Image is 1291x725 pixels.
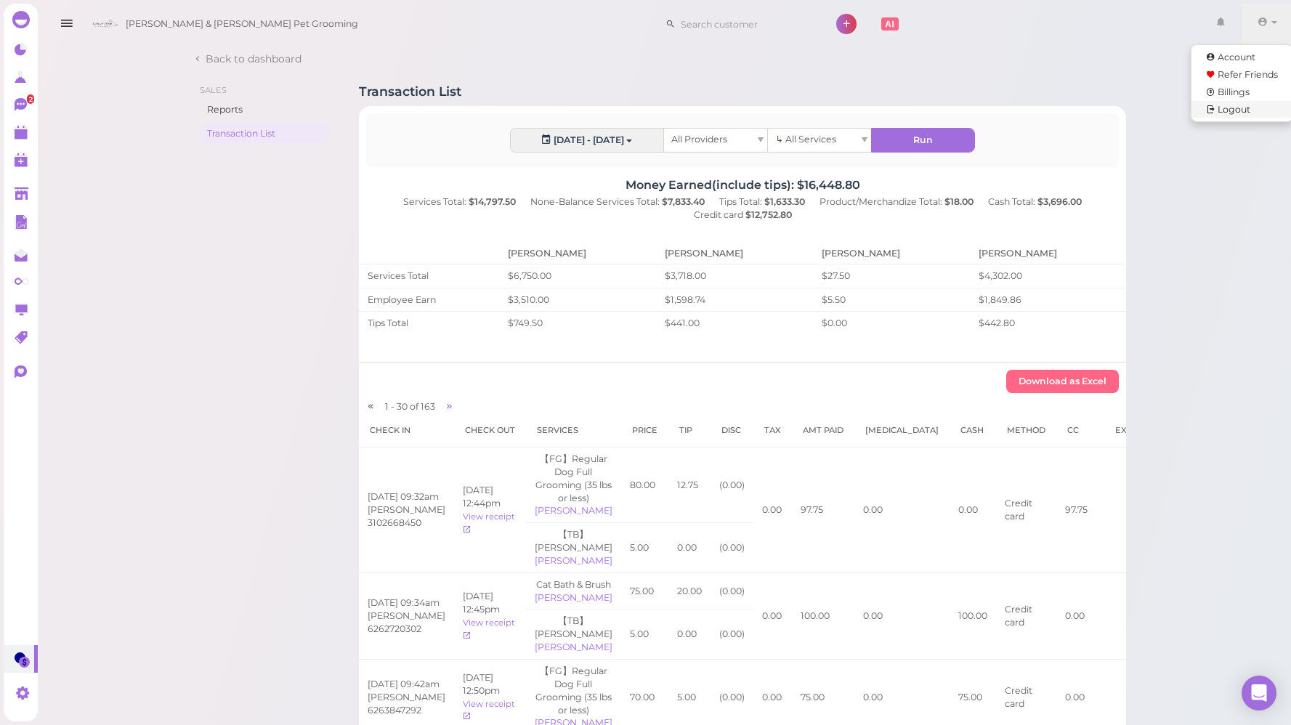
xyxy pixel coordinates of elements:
[656,312,813,335] td: $441.00
[368,691,445,717] div: [PERSON_NAME] 6263847292
[950,413,996,447] th: Cash
[410,401,418,412] span: of
[792,447,854,573] td: 97.75
[745,209,792,220] b: $12,752.80
[27,94,34,104] span: 2
[499,288,656,312] td: $3,510.00
[4,91,38,118] a: 2
[668,523,711,573] td: 0.00
[712,195,812,208] div: Tips Total:
[812,195,981,208] div: Product/Merchandize Total:
[1242,676,1276,710] div: Open Intercom Messenger
[1037,196,1082,207] b: $3,696.00
[1218,69,1278,80] span: Refer Friends
[1006,370,1119,393] button: Download as Excel
[368,596,445,609] div: [DATE] 09:34am
[359,264,499,288] td: Services Total
[463,617,515,641] a: View receipt
[126,4,358,44] span: [PERSON_NAME] & [PERSON_NAME] Pet Grooming
[764,196,805,207] b: $1,633.30
[359,84,461,99] h1: Transaction List
[1056,572,1104,659] td: 0.00
[656,288,813,312] td: $1,598.74
[711,523,753,573] td: ( 0.00 )
[813,243,970,264] th: [PERSON_NAME]
[970,243,1127,264] th: [PERSON_NAME]
[668,572,711,609] td: 20.00
[753,572,792,659] td: 0.00
[1056,413,1104,447] th: CC
[711,572,753,609] td: ( 0.00 )
[359,288,499,312] td: Employee Earn
[368,609,445,636] div: [PERSON_NAME] 6262720302
[499,243,656,264] th: [PERSON_NAME]
[368,678,445,691] div: [DATE] 09:42am
[1056,447,1104,573] td: 97.75
[454,413,526,447] th: Check out
[621,572,668,609] td: 75.00
[535,528,612,554] div: 【TB】[PERSON_NAME]
[753,413,792,447] th: Tax
[711,609,753,660] td: ( 0.00 )
[526,413,621,447] th: Services
[813,264,970,288] td: $27.50
[656,264,813,288] td: $3,718.00
[996,572,1056,659] td: Credit card
[421,401,435,412] span: 163
[385,401,391,412] span: 1
[391,401,394,412] span: -
[535,504,612,517] div: [PERSON_NAME]
[854,447,950,573] td: 0.00
[970,288,1127,312] td: $1,849.86
[368,503,445,530] div: [PERSON_NAME] 3102668450
[499,264,656,288] td: $6,750.00
[200,84,330,96] li: Sales
[792,413,854,447] th: Amt Paid
[511,129,663,152] button: [DATE] - [DATE]
[1104,413,1154,447] th: Extra
[687,208,799,222] div: Credit card
[535,641,612,654] div: [PERSON_NAME]
[671,134,727,145] span: All Providers
[469,196,516,207] b: $14,797.50
[944,196,974,207] b: $18.00
[396,195,523,208] div: Services Total:
[359,312,499,335] td: Tips Total
[676,12,817,36] input: Search customer
[854,572,950,659] td: 0.00
[535,554,612,567] div: [PERSON_NAME]
[792,572,854,659] td: 100.00
[854,413,950,447] th: [MEDICAL_DATA]
[621,609,668,660] td: 5.00
[662,196,705,207] b: $7,833.40
[621,523,668,573] td: 5.00
[621,413,668,447] th: Price
[535,591,612,604] div: [PERSON_NAME]
[535,453,612,504] div: 【FG】Regular Dog Full Grooming (35 lbs or less)
[996,413,1056,447] th: Method
[368,490,445,503] div: [DATE] 09:32am
[813,288,970,312] td: $5.50
[535,578,612,591] div: Cat Bath & Brush
[970,264,1127,288] td: $4,302.00
[668,609,711,660] td: 0.00
[656,243,813,264] th: [PERSON_NAME]
[454,447,526,573] td: [DATE] 12:44pm
[200,123,330,144] a: Transaction List
[463,699,515,722] a: View receipt
[359,413,454,447] th: Check in
[872,129,974,152] button: Run
[996,447,1056,573] td: Credit card
[813,312,970,335] td: $0.00
[950,447,996,573] td: 0.00
[523,195,712,208] div: None-Balance Services Total:
[950,572,996,659] td: 100.00
[668,413,711,447] th: Tip
[193,52,301,66] a: Back to dashboard
[775,134,835,145] span: ↳ All Services
[970,312,1127,335] td: $442.80
[499,312,656,335] td: $749.50
[535,615,612,641] div: 【TB】[PERSON_NAME]
[454,572,526,659] td: [DATE] 12:45pm
[359,178,1127,192] h4: Money Earned(include tips): $16,448.80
